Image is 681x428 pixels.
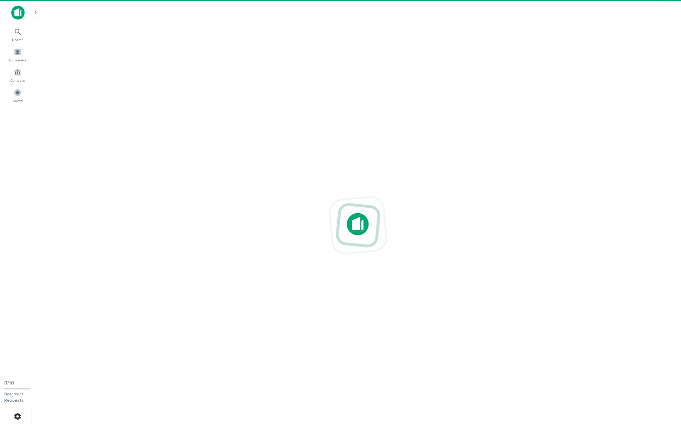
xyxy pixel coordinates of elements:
[9,57,26,63] span: Borrowers
[11,6,25,20] img: capitalize-icon.png
[12,37,24,42] span: Search
[646,372,681,406] iframe: Chat Widget
[2,45,33,64] a: Borrowers
[4,392,24,403] span: Borrower Requests
[2,25,33,44] a: Search
[2,86,33,105] a: Saved
[11,78,25,83] span: Contacts
[13,98,23,103] span: Saved
[4,380,14,386] span: 0 / 10
[2,66,33,85] a: Contacts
